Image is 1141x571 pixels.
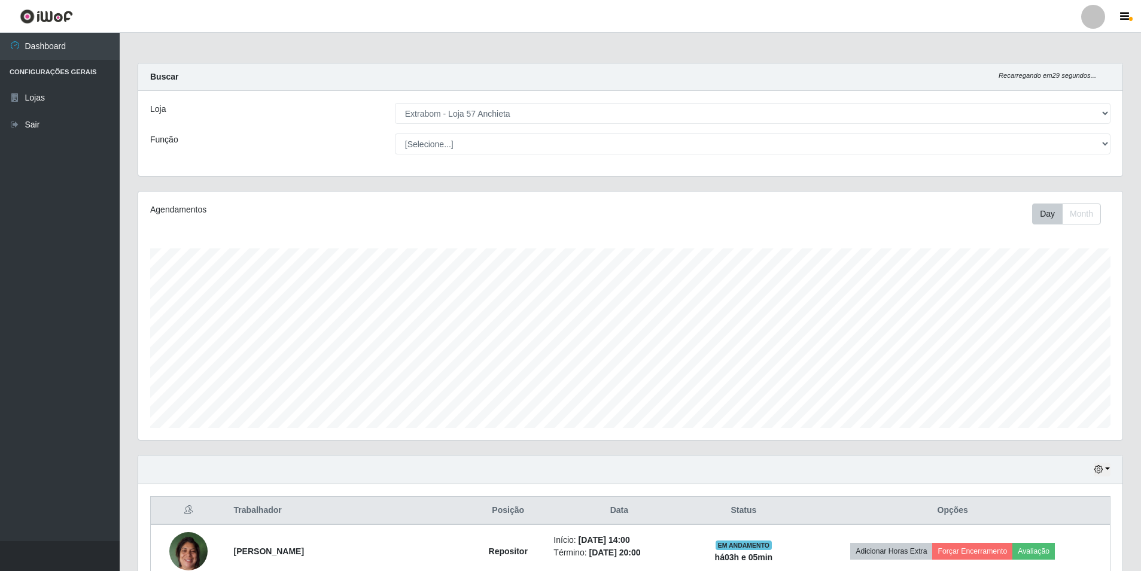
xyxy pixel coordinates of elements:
button: Month [1062,204,1101,224]
strong: Buscar [150,72,178,81]
img: CoreUI Logo [20,9,73,24]
time: [DATE] 14:00 [579,535,630,545]
strong: [PERSON_NAME] [234,546,304,556]
div: Toolbar with button groups [1032,204,1110,224]
span: EM ANDAMENTO [716,540,772,550]
button: Adicionar Horas Extra [850,543,932,560]
th: Trabalhador [227,497,470,525]
div: First group [1032,204,1101,224]
button: Avaliação [1012,543,1055,560]
label: Função [150,133,178,146]
li: Início: [553,534,684,546]
th: Status [692,497,795,525]
button: Forçar Encerramento [932,543,1012,560]
li: Término: [553,546,684,559]
i: Recarregando em 29 segundos... [999,72,1096,79]
time: [DATE] 20:00 [589,548,640,557]
th: Data [546,497,692,525]
th: Posição [470,497,546,525]
strong: Repositor [489,546,528,556]
strong: há 03 h e 05 min [715,552,773,562]
label: Loja [150,103,166,116]
div: Agendamentos [150,204,540,216]
th: Opções [795,497,1110,525]
button: Day [1032,204,1063,224]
